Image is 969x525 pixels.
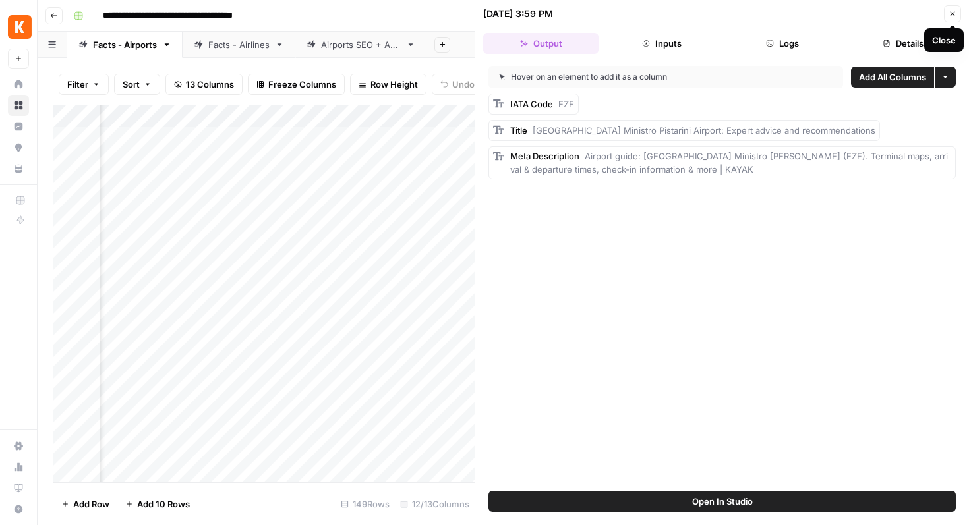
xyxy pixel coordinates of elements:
[8,116,29,137] a: Insights
[510,151,948,175] span: Airport guide: [GEOGRAPHIC_DATA] Ministro [PERSON_NAME] (EZE). Terminal maps, arrival & departure...
[510,125,527,136] span: Title
[67,32,183,58] a: Facts - Airports
[8,74,29,95] a: Home
[370,78,418,91] span: Row Height
[533,125,875,136] span: [GEOGRAPHIC_DATA] Ministro Pistarini Airport: Expert advice and recommendations
[53,493,117,514] button: Add Row
[510,99,553,109] span: IATA Code
[208,38,270,51] div: Facts - Airlines
[483,33,599,54] button: Output
[321,38,401,51] div: Airports SEO + AEO
[8,499,29,520] button: Help + Support
[186,78,234,91] span: 13 Columns
[8,137,29,158] a: Opportunities
[432,74,483,95] button: Undo
[8,11,29,43] button: Workspace: Kayak
[117,493,198,514] button: Add 10 Rows
[725,33,840,54] button: Logs
[8,158,29,179] a: Your Data
[483,7,553,20] div: [DATE] 3:59 PM
[165,74,243,95] button: 13 Columns
[604,33,719,54] button: Inputs
[137,497,190,511] span: Add 10 Rows
[59,74,109,95] button: Filter
[67,78,88,91] span: Filter
[123,78,140,91] span: Sort
[8,435,29,456] a: Settings
[93,38,157,51] div: Facts - Airports
[859,70,926,84] span: Add All Columns
[350,74,426,95] button: Row Height
[692,495,753,508] span: Open In Studio
[558,99,574,109] span: EZE
[8,95,29,116] a: Browse
[851,67,934,88] button: Add All Columns
[183,32,295,58] a: Facts - Airlines
[8,15,32,39] img: Kayak Logo
[488,491,956,512] button: Open In Studio
[268,78,336,91] span: Freeze Columns
[114,74,160,95] button: Sort
[846,33,961,54] button: Details
[336,493,395,514] div: 149 Rows
[499,71,750,83] div: Hover on an element to add it as a column
[452,78,475,91] span: Undo
[295,32,426,58] a: Airports SEO + AEO
[8,456,29,478] a: Usage
[395,493,475,514] div: 12/13 Columns
[8,478,29,499] a: Learning Hub
[73,497,109,511] span: Add Row
[510,151,579,161] span: Meta Description
[248,74,345,95] button: Freeze Columns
